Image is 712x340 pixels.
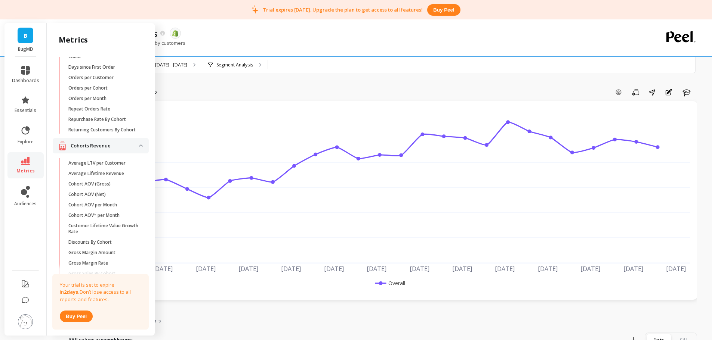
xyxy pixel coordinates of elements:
img: navigation item icon [59,141,66,150]
span: audiences [14,201,37,207]
p: Trial expires [DATE]. Upgrade the plan to get access to all features! [263,6,423,13]
p: Orders per Customer [68,75,114,81]
p: Cohort AOV per Month [68,202,117,208]
p: Gross Margin Amount [68,250,115,256]
span: dashboards [12,78,39,84]
nav: Tabs [63,311,697,328]
img: down caret icon [139,144,143,147]
span: essentials [15,107,36,113]
span: metrics [16,168,35,174]
p: Cohort AOV (Gross) [68,181,111,187]
img: api.shopify.svg [172,30,179,37]
p: Cohorts Revenue [71,142,139,150]
p: Repeat Orders Rate [68,106,110,112]
h2: metrics [59,35,88,45]
p: Repurchase Rate By Cohort [68,116,126,122]
button: Buy peel [427,4,460,16]
p: Your trial is set to expire in Don’t lose access to all reports and features. [60,281,141,303]
button: Buy peel [60,311,93,322]
span: B [24,31,27,40]
p: Discounts By Cohort [68,239,112,245]
p: BugMD [12,46,39,52]
p: Gross Sales By Cohort [68,271,115,277]
p: Average LTV per Customer [68,160,126,166]
strong: 2 days. [64,288,80,295]
span: explore [18,139,34,145]
p: Returning Customers By Cohort [68,127,136,133]
p: Segment Analysis [216,62,253,68]
p: Cohort AOV (Net) [68,191,106,197]
p: Cohort AOV* per Month [68,212,120,218]
p: Days since First Order [68,64,115,70]
p: Orders per Month [68,96,107,102]
img: profile picture [18,314,33,329]
p: Orders per Cohort [68,85,108,91]
p: Customer Lifetime Value Growth Rate [68,223,140,235]
p: Gross Margin Rate [68,260,108,266]
p: Average Lifetime Revenue [68,171,124,177]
